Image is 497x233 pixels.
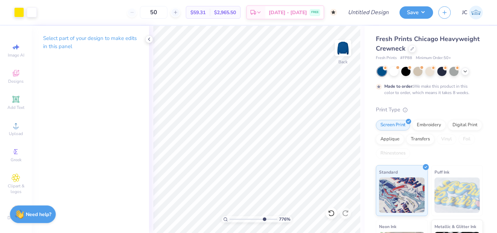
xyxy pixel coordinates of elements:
input: – – [140,6,167,19]
strong: Made to order: [384,83,414,89]
span: Standard [379,168,398,176]
div: Applique [376,134,404,145]
span: Greek [11,157,22,163]
div: Embroidery [412,120,446,130]
img: Jack Chodkowski [469,6,483,19]
span: [DATE] - [DATE] [269,9,307,16]
button: Save [400,6,433,19]
span: Neon Ink [379,223,396,230]
img: Back [336,41,350,55]
img: Puff Ink [434,177,480,213]
div: Vinyl [437,134,456,145]
div: Back [338,59,348,65]
span: Add Text [7,105,24,110]
input: Untitled Design [342,5,394,19]
span: Upload [9,131,23,136]
span: Designs [8,78,24,84]
div: Rhinestones [376,148,410,159]
span: Decorate [7,215,24,221]
div: Screen Print [376,120,410,130]
span: Minimum Order: 50 + [416,55,451,61]
span: 776 % [279,216,290,222]
span: Clipart & logos [4,183,28,194]
div: Print Type [376,106,483,114]
div: Foil [458,134,475,145]
img: Standard [379,177,425,213]
span: Puff Ink [434,168,449,176]
span: Metallic & Glitter Ink [434,223,476,230]
strong: Need help? [26,211,51,218]
span: JC [462,8,467,17]
span: Image AI [8,52,24,58]
a: JC [462,6,483,19]
div: Transfers [406,134,434,145]
p: Select part of your design to make edits in this panel [43,34,138,51]
div: Digital Print [448,120,482,130]
div: We make this product in this color to order, which means it takes 8 weeks. [384,83,471,96]
span: $2,965.50 [214,9,236,16]
span: Fresh Prints [376,55,397,61]
span: # FP88 [400,55,412,61]
span: $59.31 [190,9,206,16]
span: FREE [311,10,319,15]
span: Fresh Prints Chicago Heavyweight Crewneck [376,35,480,53]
